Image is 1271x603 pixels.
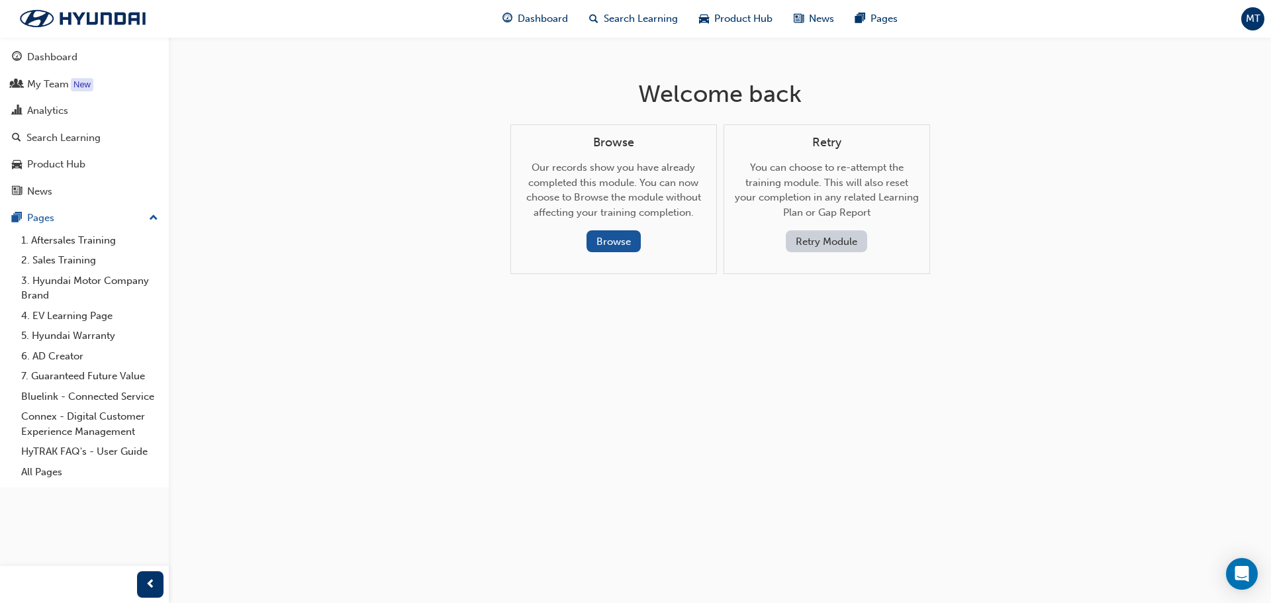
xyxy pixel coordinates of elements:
div: Pages [27,210,54,226]
a: Dashboard [5,45,164,70]
div: You can choose to re-attempt the training module. This will also reset your completion in any rel... [735,136,919,253]
span: guage-icon [502,11,512,27]
img: Trak [7,5,159,32]
div: Dashboard [27,50,77,65]
a: car-iconProduct Hub [688,5,783,32]
a: My Team [5,72,164,97]
a: Bluelink - Connected Service [16,387,164,407]
span: pages-icon [855,11,865,27]
a: guage-iconDashboard [492,5,579,32]
span: news-icon [794,11,804,27]
a: News [5,179,164,204]
a: 3. Hyundai Motor Company Brand [16,271,164,306]
a: HyTRAK FAQ's - User Guide [16,441,164,462]
div: Analytics [27,103,68,118]
a: Search Learning [5,126,164,150]
span: Search Learning [604,11,678,26]
a: 4. EV Learning Page [16,306,164,326]
div: Our records show you have already completed this module. You can now choose to Browse the module ... [522,136,706,253]
button: Browse [587,230,641,252]
span: people-icon [12,79,22,91]
a: news-iconNews [783,5,845,32]
span: prev-icon [146,577,156,593]
h4: Retry [735,136,919,150]
span: news-icon [12,186,22,198]
button: Retry Module [786,230,867,252]
span: car-icon [12,159,22,171]
span: Pages [871,11,898,26]
a: search-iconSearch Learning [579,5,688,32]
div: Tooltip anchor [71,78,93,91]
button: Pages [5,206,164,230]
h1: Welcome back [510,79,930,109]
span: car-icon [699,11,709,27]
div: News [27,184,52,199]
button: DashboardMy TeamAnalyticsSearch LearningProduct HubNews [5,42,164,206]
button: MT [1241,7,1264,30]
span: guage-icon [12,52,22,64]
span: pages-icon [12,212,22,224]
span: chart-icon [12,105,22,117]
a: 7. Guaranteed Future Value [16,366,164,387]
span: Dashboard [518,11,568,26]
span: Product Hub [714,11,773,26]
a: 2. Sales Training [16,250,164,271]
span: search-icon [589,11,598,27]
span: News [809,11,834,26]
a: Connex - Digital Customer Experience Management [16,406,164,441]
a: All Pages [16,462,164,483]
div: Search Learning [26,130,101,146]
a: 1. Aftersales Training [16,230,164,251]
a: Product Hub [5,152,164,177]
a: 6. AD Creator [16,346,164,367]
span: MT [1246,11,1260,26]
div: Product Hub [27,157,85,172]
a: 5. Hyundai Warranty [16,326,164,346]
a: pages-iconPages [845,5,908,32]
span: up-icon [149,210,158,227]
span: search-icon [12,132,21,144]
h4: Browse [522,136,706,150]
div: My Team [27,77,69,92]
a: Analytics [5,99,164,123]
div: Open Intercom Messenger [1226,558,1258,590]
